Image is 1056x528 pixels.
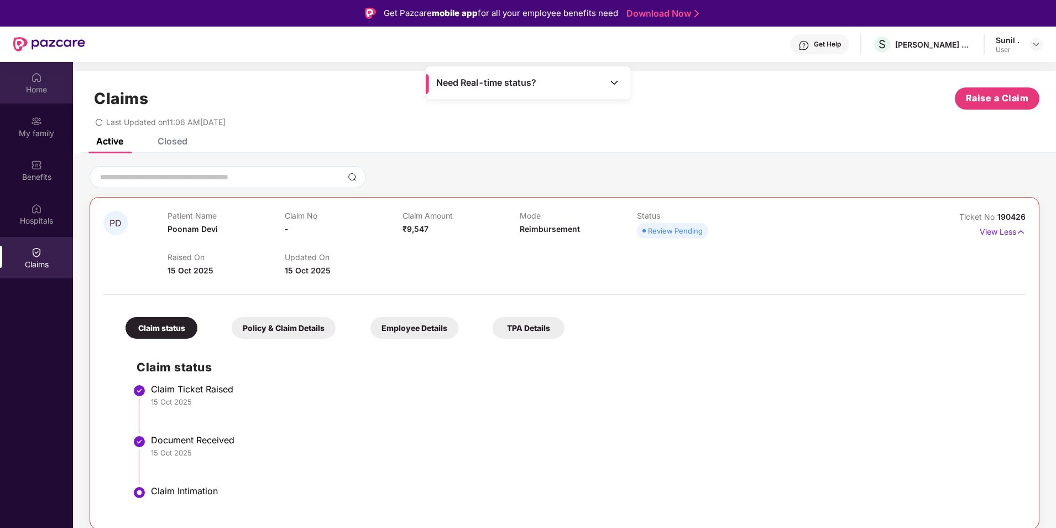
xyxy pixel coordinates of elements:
[232,317,336,339] div: Policy & Claim Details
[151,448,1015,458] div: 15 Oct 2025
[966,91,1029,105] span: Raise a Claim
[151,397,1015,407] div: 15 Oct 2025
[151,434,1015,446] div: Document Received
[13,37,85,51] img: New Pazcare Logo
[285,224,289,234] span: -
[168,211,285,220] p: Patient Name
[814,40,841,49] div: Get Help
[895,39,973,50] div: [PERSON_NAME] CONSULTANTS P LTD
[285,266,331,275] span: 15 Oct 2025
[31,116,42,127] img: svg+xml;base64,PHN2ZyB3aWR0aD0iMjAiIGhlaWdodD0iMjAiIHZpZXdCb3g9IjAgMCAyMCAyMCIgZmlsbD0ibm9uZSIgeG...
[384,7,618,20] div: Get Pazcare for all your employee benefits need
[109,219,122,228] span: PD
[95,117,103,127] span: redo
[648,225,703,236] div: Review Pending
[151,485,1015,496] div: Claim Intimation
[436,77,536,89] span: Need Real-time status?
[31,72,42,83] img: svg+xml;base64,PHN2ZyBpZD0iSG9tZSIgeG1sbnM9Imh0dHA6Ly93d3cudzMub3JnLzIwMDAvc3ZnIiB3aWR0aD0iMjAiIG...
[106,117,226,127] span: Last Updated on 11:06 AM[DATE]
[626,8,696,19] a: Download Now
[1032,40,1041,49] img: svg+xml;base64,PHN2ZyBpZD0iRHJvcGRvd24tMzJ4MzIiIHhtbG5zPSJodHRwOi8vd3d3LnczLm9yZy8yMDAwL3N2ZyIgd2...
[493,317,564,339] div: TPA Details
[168,224,218,234] span: Poonam Devi
[133,486,146,499] img: svg+xml;base64,PHN2ZyBpZD0iU3RlcC1BY3RpdmUtMzJ4MzIiIHhtbG5zPSJodHRwOi8vd3d3LnczLm9yZy8yMDAwL3N2Zy...
[402,224,428,234] span: ₹9,547
[285,252,402,262] p: Updated On
[158,136,187,147] div: Closed
[879,38,886,51] span: S
[137,358,1015,376] h2: Claim status
[365,8,376,19] img: Logo
[168,252,285,262] p: Raised On
[31,159,42,170] img: svg+xml;base64,PHN2ZyBpZD0iQmVuZWZpdHMiIHhtbG5zPSJodHRwOi8vd3d3LnczLm9yZy8yMDAwL3N2ZyIgd2lkdGg9Ij...
[520,224,580,234] span: Reimbursement
[133,435,146,448] img: svg+xml;base64,PHN2ZyBpZD0iU3RlcC1Eb25lLTMyeDMyIiB4bWxucz0iaHR0cDovL3d3dy53My5vcmcvMjAwMC9zdmciIH...
[126,317,197,339] div: Claim status
[637,211,754,220] p: Status
[370,317,458,339] div: Employee Details
[31,247,42,258] img: svg+xml;base64,PHN2ZyBpZD0iQ2xhaW0iIHhtbG5zPSJodHRwOi8vd3d3LnczLm9yZy8yMDAwL3N2ZyIgd2lkdGg9IjIwIi...
[348,173,357,182] img: svg+xml;base64,PHN2ZyBpZD0iU2VhcmNoLTMyeDMyIiB4bWxucz0iaHR0cDovL3d3dy53My5vcmcvMjAwMC9zdmciIHdpZH...
[798,40,809,51] img: svg+xml;base64,PHN2ZyBpZD0iSGVscC0zMngzMiIgeG1sbnM9Imh0dHA6Ly93d3cudzMub3JnLzIwMDAvc3ZnIiB3aWR0aD...
[997,212,1026,221] span: 190426
[959,212,997,221] span: Ticket No
[955,87,1039,110] button: Raise a Claim
[133,384,146,397] img: svg+xml;base64,PHN2ZyBpZD0iU3RlcC1Eb25lLTMyeDMyIiB4bWxucz0iaHR0cDovL3d3dy53My5vcmcvMjAwMC9zdmciIH...
[31,203,42,214] img: svg+xml;base64,PHN2ZyBpZD0iSG9zcGl0YWxzIiB4bWxucz0iaHR0cDovL3d3dy53My5vcmcvMjAwMC9zdmciIHdpZHRoPS...
[980,223,1026,238] p: View Less
[94,89,148,108] h1: Claims
[432,8,478,18] strong: mobile app
[151,384,1015,395] div: Claim Ticket Raised
[996,45,1020,54] div: User
[520,211,637,220] p: Mode
[609,77,620,88] img: Toggle Icon
[168,266,213,275] span: 15 Oct 2025
[996,35,1020,45] div: Sunil .
[96,136,123,147] div: Active
[1016,226,1026,238] img: svg+xml;base64,PHN2ZyB4bWxucz0iaHR0cDovL3d3dy53My5vcmcvMjAwMC9zdmciIHdpZHRoPSIxNyIgaGVpZ2h0PSIxNy...
[285,211,402,220] p: Claim No
[402,211,520,220] p: Claim Amount
[694,8,699,19] img: Stroke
